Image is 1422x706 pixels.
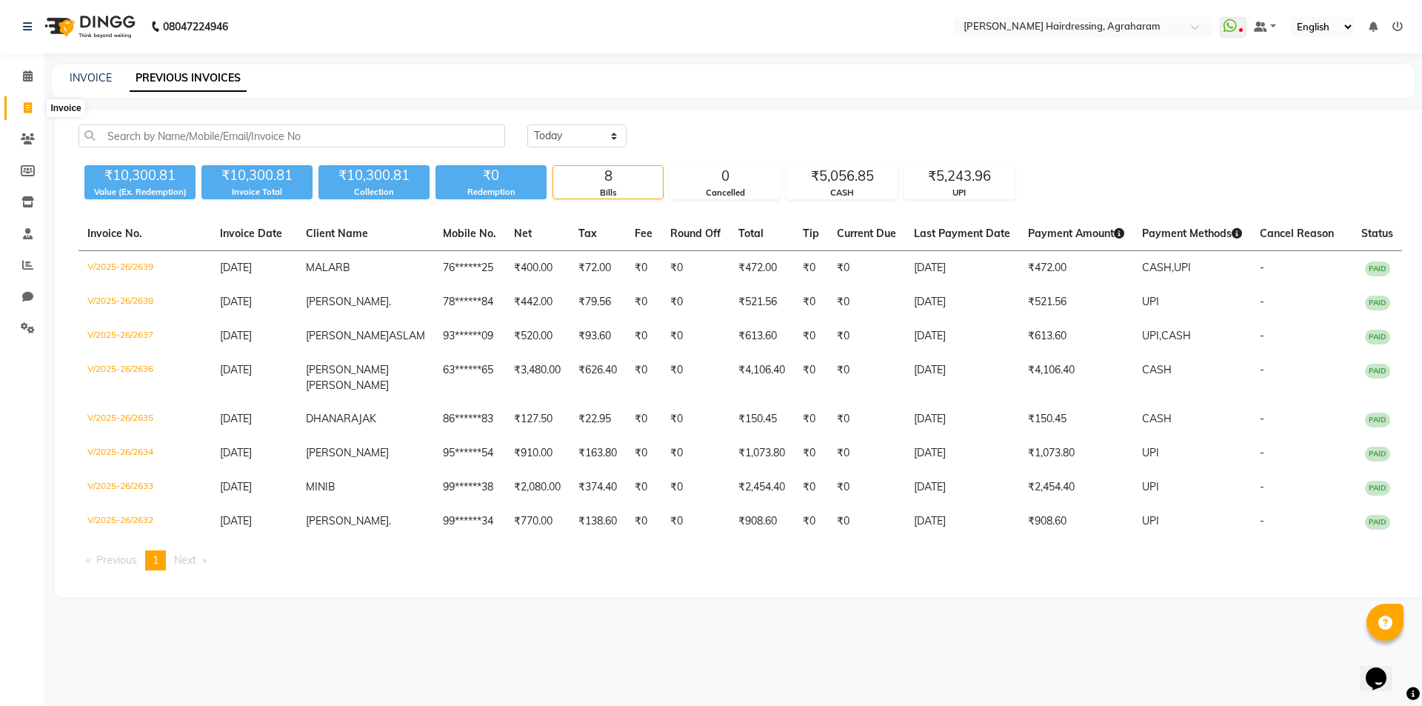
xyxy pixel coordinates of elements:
[1260,261,1264,274] span: -
[635,227,652,240] span: Fee
[828,402,905,436] td: ₹0
[1019,402,1133,436] td: ₹150.45
[738,227,764,240] span: Total
[730,470,794,504] td: ₹2,454.40
[220,514,252,527] span: [DATE]
[626,319,661,353] td: ₹0
[389,295,391,308] span: .
[794,251,828,286] td: ₹0
[626,470,661,504] td: ₹0
[905,353,1019,402] td: [DATE]
[1365,413,1390,427] span: PAID
[1161,329,1191,342] span: CASH
[79,504,211,539] td: V/2025-26/2632
[661,353,730,402] td: ₹0
[626,353,661,402] td: ₹0
[79,436,211,470] td: V/2025-26/2634
[1365,330,1390,344] span: PAID
[570,251,626,286] td: ₹72.00
[505,319,570,353] td: ₹520.00
[201,165,313,186] div: ₹10,300.81
[828,251,905,286] td: ₹0
[730,504,794,539] td: ₹908.60
[1361,227,1393,240] span: Status
[570,504,626,539] td: ₹138.60
[1260,514,1264,527] span: -
[670,187,780,199] div: Cancelled
[201,186,313,199] div: Invoice Total
[787,166,897,187] div: ₹5,056.85
[79,470,211,504] td: V/2025-26/2633
[1365,262,1390,276] span: PAID
[1028,227,1124,240] span: Payment Amount
[1260,412,1264,425] span: -
[553,166,663,187] div: 8
[84,165,196,186] div: ₹10,300.81
[578,227,597,240] span: Tax
[389,514,391,527] span: .
[79,251,211,286] td: V/2025-26/2639
[130,65,247,92] a: PREVIOUS INVOICES
[1260,363,1264,376] span: -
[87,227,142,240] span: Invoice No.
[553,187,663,199] div: Bills
[794,470,828,504] td: ₹0
[1260,227,1334,240] span: Cancel Reason
[828,319,905,353] td: ₹0
[220,295,252,308] span: [DATE]
[803,227,819,240] span: Tip
[306,412,370,425] span: DHANARAJA
[730,353,794,402] td: ₹4,106.40
[79,402,211,436] td: V/2025-26/2635
[220,261,252,274] span: [DATE]
[828,353,905,402] td: ₹0
[220,329,252,342] span: [DATE]
[730,251,794,286] td: ₹472.00
[661,402,730,436] td: ₹0
[79,353,211,402] td: V/2025-26/2636
[1019,504,1133,539] td: ₹908.60
[306,227,368,240] span: Client Name
[70,71,112,84] a: INVOICE
[306,379,389,392] span: [PERSON_NAME]
[626,436,661,470] td: ₹0
[328,480,336,493] span: B
[1260,329,1264,342] span: -
[626,251,661,286] td: ₹0
[443,227,496,240] span: Mobile No.
[794,319,828,353] td: ₹0
[306,261,343,274] span: MALAR
[794,402,828,436] td: ₹0
[1142,446,1159,459] span: UPI
[1142,295,1159,308] span: UPI
[505,436,570,470] td: ₹910.00
[318,186,430,199] div: Collection
[837,227,896,240] span: Current Due
[730,402,794,436] td: ₹150.45
[306,480,328,493] span: MINI
[1019,436,1133,470] td: ₹1,073.80
[79,550,1402,570] nav: Pagination
[1365,447,1390,462] span: PAID
[306,446,389,459] span: [PERSON_NAME]
[661,504,730,539] td: ₹0
[220,446,252,459] span: [DATE]
[1260,446,1264,459] span: -
[730,436,794,470] td: ₹1,073.80
[370,412,376,425] span: K
[730,319,794,353] td: ₹613.60
[1142,480,1159,493] span: UPI
[435,186,547,199] div: Redemption
[1019,470,1133,504] td: ₹2,454.40
[904,187,1014,199] div: UPI
[661,436,730,470] td: ₹0
[570,285,626,319] td: ₹79.56
[1142,514,1159,527] span: UPI
[570,353,626,402] td: ₹626.40
[914,227,1010,240] span: Last Payment Date
[1260,295,1264,308] span: -
[570,470,626,504] td: ₹374.40
[626,504,661,539] td: ₹0
[905,251,1019,286] td: [DATE]
[220,227,282,240] span: Invoice Date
